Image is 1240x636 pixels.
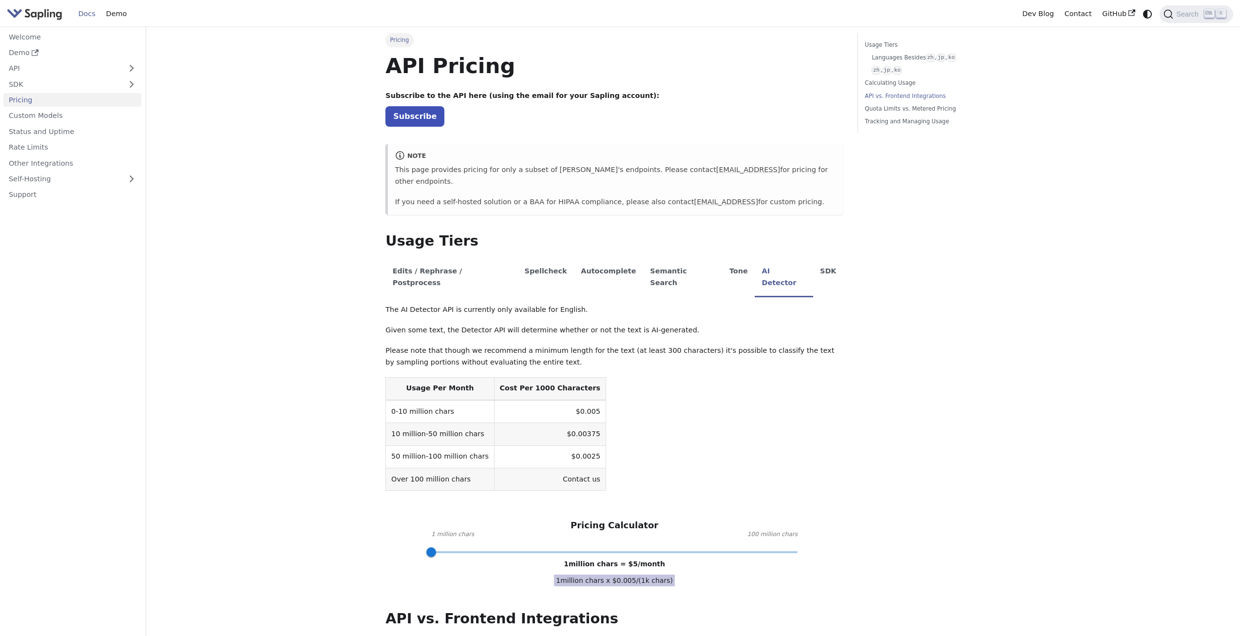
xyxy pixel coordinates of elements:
p: This page provides pricing for only a subset of [PERSON_NAME]'s endpoints. Please contact for pri... [395,164,837,188]
nav: Breadcrumbs [385,33,843,47]
a: API [3,61,122,76]
h2: Usage Tiers [385,232,843,250]
h2: API vs. Frontend Integrations [385,610,843,628]
code: jp [882,66,891,75]
button: Expand sidebar category 'API' [122,61,141,76]
code: ko [893,66,902,75]
td: $0.005 [494,400,606,423]
a: Usage Tiers [865,40,997,50]
li: SDK [813,259,843,297]
span: 1 million chars [431,530,474,540]
h1: API Pricing [385,53,843,79]
span: Pricing [385,33,413,47]
td: $0.00375 [494,423,606,445]
td: 10 million-50 million chars [386,423,494,445]
a: Docs [73,6,101,21]
a: Rate Limits [3,140,141,154]
a: Dev Blog [1017,6,1059,21]
th: Usage Per Month [386,377,494,400]
a: zh,jp,ko [872,66,993,75]
code: zh [926,54,935,62]
a: Contact [1059,6,1097,21]
p: If you need a self-hosted solution or a BAA for HIPAA compliance, please also contact for custom ... [395,196,837,208]
a: Self-Hosting [3,172,141,186]
button: Expand sidebar category 'SDK' [122,77,141,91]
a: API vs. Frontend Integrations [865,92,997,101]
div: note [395,151,837,162]
a: Custom Models [3,109,141,123]
a: Welcome [3,30,141,44]
td: 50 million-100 million chars [386,445,494,468]
li: Spellcheck [517,259,574,297]
a: Quota Limits vs. Metered Pricing [865,104,997,114]
p: Please note that though we recommend a minimum length for the text (at least 300 characters) it's... [385,345,843,368]
th: Cost Per 1000 Characters [494,377,606,400]
code: zh [872,66,880,75]
a: Status and Uptime [3,124,141,138]
button: Switch between dark and light mode (currently system mode) [1141,7,1155,21]
li: Semantic Search [643,259,723,297]
a: Other Integrations [3,156,141,170]
a: Pricing [3,93,141,107]
a: Calculating Usage [865,78,997,88]
a: Demo [101,6,132,21]
a: Languages Besideszh,jp,ko [872,53,993,62]
td: Over 100 million chars [386,468,494,490]
td: $0.0025 [494,445,606,468]
a: Sapling.ai [7,7,66,21]
a: Support [3,188,141,202]
a: [EMAIL_ADDRESS] [716,166,780,173]
a: GitHub [1097,6,1140,21]
td: 0-10 million chars [386,400,494,423]
li: AI Detector [755,259,813,297]
strong: Subscribe to the API here (using the email for your Sapling account): [385,92,659,99]
li: Tone [723,259,755,297]
a: Demo [3,46,141,60]
code: jp [936,54,945,62]
p: Given some text, the Detector API will determine whether or not the text is AI-generated. [385,325,843,336]
h3: Pricing Calculator [571,520,658,531]
code: ko [947,54,956,62]
li: Edits / Rephrase / Postprocess [385,259,517,297]
span: 100 million chars [747,530,798,540]
p: The AI Detector API is currently only available for English. [385,304,843,316]
a: Subscribe [385,106,444,126]
a: Tracking and Managing Usage [865,117,997,126]
span: Search [1173,10,1204,18]
kbd: K [1216,9,1226,18]
button: Search (Ctrl+K) [1160,5,1233,23]
li: Autocomplete [574,259,643,297]
img: Sapling.ai [7,7,62,21]
span: 1 million chars = $ 5 /month [564,560,665,568]
a: SDK [3,77,122,91]
td: Contact us [494,468,606,490]
span: 1 million chars x $ 0.005 /(1k chars) [554,575,675,586]
a: [EMAIL_ADDRESS] [694,198,758,206]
